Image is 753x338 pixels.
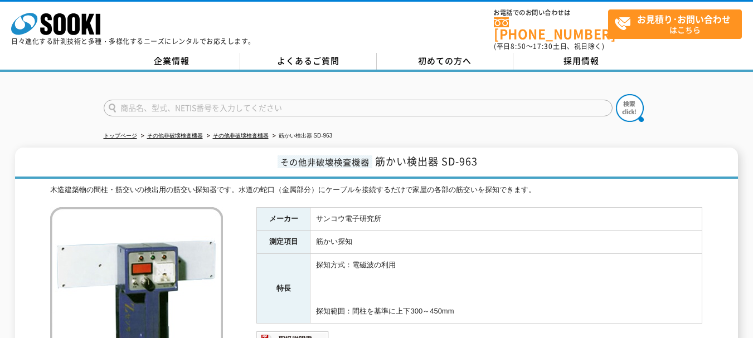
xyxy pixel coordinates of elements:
span: その他非破壊検査機器 [278,155,372,168]
div: 木造建築物の間柱・筋交いの検出用の筋交い探知器です。水道の蛇口（金属部分）にケーブルを接続するだけで家屋の各部の筋交いを探知できます。 [50,184,702,196]
a: [PHONE_NUMBER] [494,17,608,40]
li: 筋かい検出器 SD-963 [270,130,333,142]
td: サンコウ電子研究所 [310,207,702,231]
input: 商品名、型式、NETIS番号を入力してください [104,100,613,116]
a: よくあるご質問 [240,53,377,70]
p: 日々進化する計測技術と多種・多様化するニーズにレンタルでお応えします。 [11,38,255,45]
span: お電話でのお問い合わせは [494,9,608,16]
span: 17:30 [533,41,553,51]
td: 探知方式：電磁波の利用 探知範囲：間柱を基準に上下300～450mm [310,254,702,324]
span: 8:50 [511,41,526,51]
a: トップページ [104,133,137,139]
td: 筋かい探知 [310,231,702,254]
th: 特長 [257,254,310,324]
a: その他非破壊検査機器 [147,133,203,139]
span: (平日 ～ 土日、祝日除く) [494,41,604,51]
strong: お見積り･お問い合わせ [637,12,731,26]
img: btn_search.png [616,94,644,122]
a: その他非破壊検査機器 [213,133,269,139]
a: 初めての方へ [377,53,513,70]
a: お見積り･お問い合わせはこちら [608,9,742,39]
span: 筋かい検出器 SD-963 [375,154,478,169]
span: はこちら [614,10,741,38]
a: 企業情報 [104,53,240,70]
th: 測定項目 [257,231,310,254]
th: メーカー [257,207,310,231]
a: 採用情報 [513,53,650,70]
span: 初めての方へ [418,55,472,67]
